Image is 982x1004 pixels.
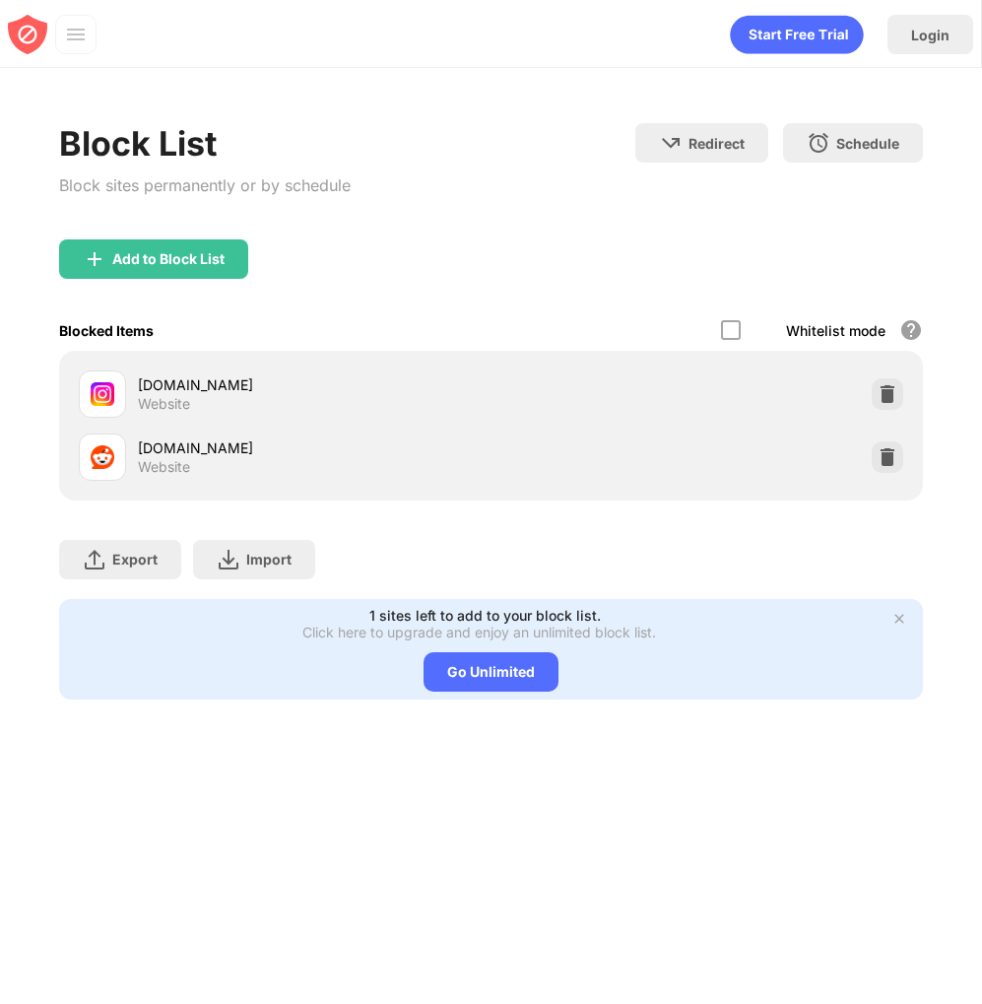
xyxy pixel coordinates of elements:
[138,458,190,476] div: Website
[112,251,225,267] div: Add to Block List
[91,382,114,406] img: favicons
[112,551,158,568] div: Export
[891,611,907,627] img: x-button.svg
[730,15,864,54] div: animation
[246,551,292,568] div: Import
[302,624,656,640] div: Click here to upgrade and enjoy an unlimited block list.
[836,135,899,152] div: Schedule
[424,652,558,692] div: Go Unlimited
[369,607,601,624] div: 1 sites left to add to your block list.
[59,123,351,164] div: Block List
[138,374,491,395] div: [DOMAIN_NAME]
[786,322,885,339] div: Whitelist mode
[91,445,114,469] img: favicons
[688,135,745,152] div: Redirect
[59,171,351,200] div: Block sites permanently or by schedule
[8,15,47,54] img: blocksite-icon-red.svg
[911,27,949,43] div: Login
[138,437,491,458] div: [DOMAIN_NAME]
[138,395,190,413] div: Website
[59,322,154,339] div: Blocked Items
